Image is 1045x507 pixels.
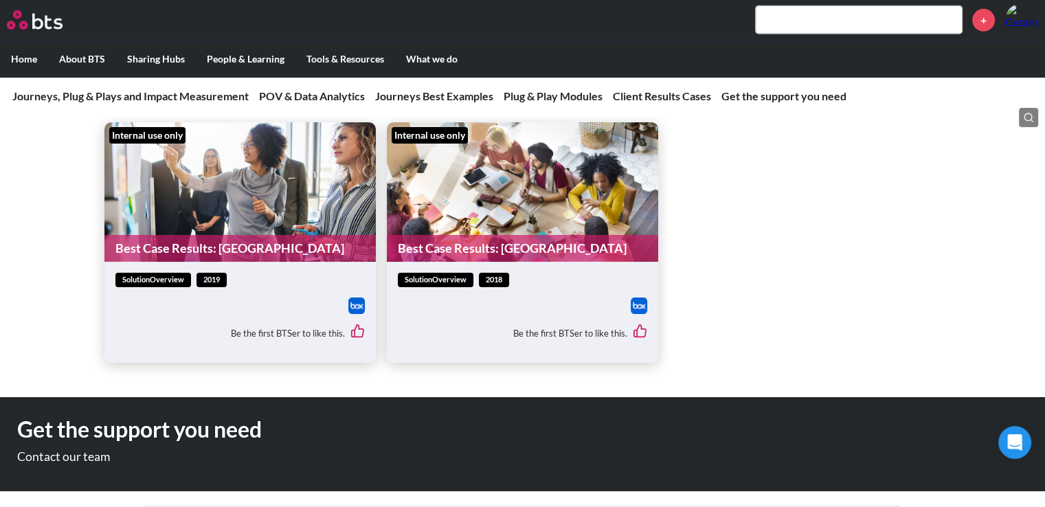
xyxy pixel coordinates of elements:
[1005,3,1038,36] a: Profile
[395,41,469,77] label: What we do
[348,297,365,314] a: Download file from Box
[1005,3,1038,36] img: Cezanne Powell
[721,89,846,102] a: Get the support you need
[387,235,658,262] a: Best Case Results: [GEOGRAPHIC_DATA]
[259,89,365,102] a: POV & Data Analytics
[116,41,196,77] label: Sharing Hubs
[7,10,88,30] a: Go home
[998,426,1031,459] div: Open Intercom Messenger
[196,41,295,77] label: People & Learning
[479,273,509,287] span: 2018
[17,451,583,463] p: Contact our team
[115,314,365,352] div: Be the first BTSer to like this.
[48,41,116,77] label: About BTS
[398,314,647,352] div: Be the first BTSer to like this.
[504,89,603,102] a: Plug & Play Modules
[295,41,395,77] label: Tools & Resources
[196,273,227,287] span: 2019
[631,297,647,314] img: Box logo
[7,10,63,30] img: BTS Logo
[375,89,493,102] a: Journeys Best Examples
[17,414,725,445] h1: Get the support you need
[109,127,186,144] div: Internal use only
[392,127,468,144] div: Internal use only
[631,297,647,314] a: Download file from Box
[972,9,995,32] a: +
[348,297,365,314] img: Box logo
[104,235,376,262] a: Best Case Results: [GEOGRAPHIC_DATA]
[12,89,249,102] a: Journeys, Plug & Plays and Impact Measurement
[115,273,191,287] span: solutionOverview
[613,89,711,102] a: Client Results Cases
[398,273,473,287] span: solutionOverview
